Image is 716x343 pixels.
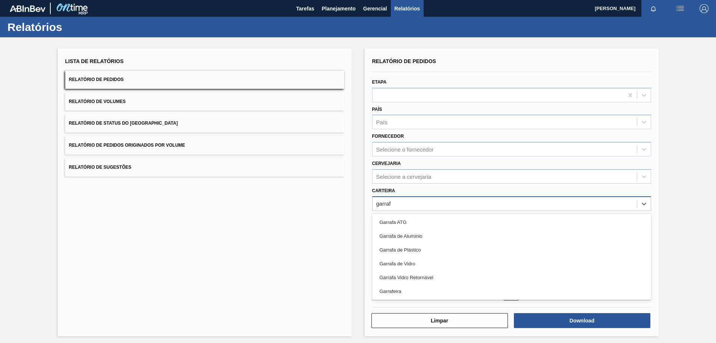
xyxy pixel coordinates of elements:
div: Garrafa ATG [372,215,651,229]
button: Download [514,313,650,328]
button: Relatório de Pedidos [65,71,344,89]
span: Planejamento [322,4,356,13]
span: Tarefas [296,4,314,13]
label: Etapa [372,79,387,85]
div: Garrafa Vidro Retornável [372,271,651,284]
div: Selecione a cervejaria [376,173,431,180]
button: Relatório de Pedidos Originados por Volume [65,136,344,155]
label: Fornecedor [372,134,404,139]
label: Carteira [372,188,395,193]
button: Relatório de Status do [GEOGRAPHIC_DATA] [65,114,344,132]
button: Limpar [371,313,508,328]
span: Relatório de Pedidos Originados por Volume [69,143,185,148]
label: País [372,107,382,112]
button: Relatório de Sugestões [65,158,344,177]
span: Relatório de Pedidos [372,58,436,64]
span: Relatório de Volumes [69,99,126,104]
div: Garrafa de Plástico [372,243,651,257]
div: Selecione o fornecedor [376,146,434,153]
span: Relatórios [395,4,420,13]
img: TNhmsLtSVTkK8tSr43FrP2fwEKptu5GPRR3wAAAABJRU5ErkJggg== [10,5,45,12]
span: Relatório de Status do [GEOGRAPHIC_DATA] [69,121,178,126]
img: userActions [676,4,685,13]
span: Relatório de Pedidos [69,77,124,82]
h1: Relatórios [7,23,140,31]
div: Garrafeira [372,284,651,298]
span: Lista de Relatórios [65,58,124,64]
div: Garrafa de Vidro [372,257,651,271]
span: Gerencial [363,4,387,13]
img: Logout [700,4,709,13]
button: Notificações [641,3,665,14]
div: Garrafa de Aluminio [372,229,651,243]
label: Cervejaria [372,161,401,166]
button: Relatório de Volumes [65,93,344,111]
span: Relatório de Sugestões [69,165,132,170]
div: País [376,119,387,125]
